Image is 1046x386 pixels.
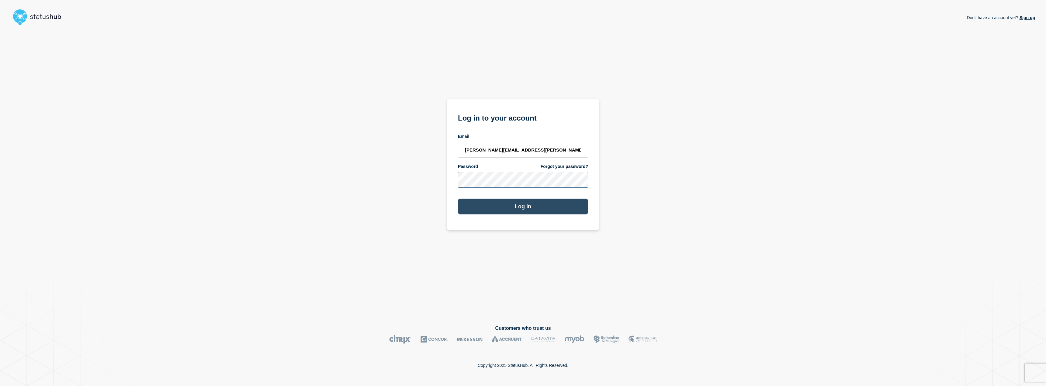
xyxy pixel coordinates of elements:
[594,335,619,344] img: Bottomline logo
[967,10,1035,25] p: Don't have an account yet?
[492,335,522,344] img: Accruent logo
[458,112,588,123] h1: Log in to your account
[458,164,478,169] span: Password
[11,7,69,27] img: StatusHub logo
[11,326,1035,331] h2: Customers who trust us
[458,142,588,158] input: email input
[531,335,556,344] img: DataVita logo
[458,134,469,139] span: Email
[1018,15,1035,20] a: Sign up
[457,335,483,344] img: McKesson logo
[541,164,588,169] a: Forgot your password?
[458,199,588,214] button: Log in
[389,335,411,344] img: Citrix logo
[565,335,584,344] img: myob logo
[629,335,657,344] img: MSU logo
[421,335,448,344] img: Concur logo
[458,172,588,188] input: password input
[478,363,568,368] p: Copyright 2025 StatusHub. All Rights Reserved.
